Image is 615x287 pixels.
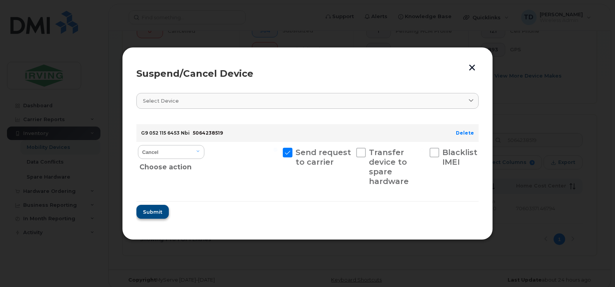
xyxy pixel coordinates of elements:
span: Blacklist IMEI [442,148,477,167]
a: Select device [136,93,479,109]
input: Send request to carrier [274,148,277,152]
span: Transfer device to spare hardware [369,148,409,186]
span: 5064238519 [193,130,223,136]
input: Blacklist IMEI [420,148,424,152]
input: Transfer device to spare hardware [347,148,351,152]
button: Submit [136,205,169,219]
span: Send request to carrier [296,148,351,167]
span: Select device [143,97,179,105]
div: Choose action [139,158,205,173]
span: Submit [143,208,162,216]
div: Suspend/Cancel Device [136,69,479,78]
strong: G9 052 115 6453 Nbi [141,130,190,136]
a: Delete [456,130,474,136]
